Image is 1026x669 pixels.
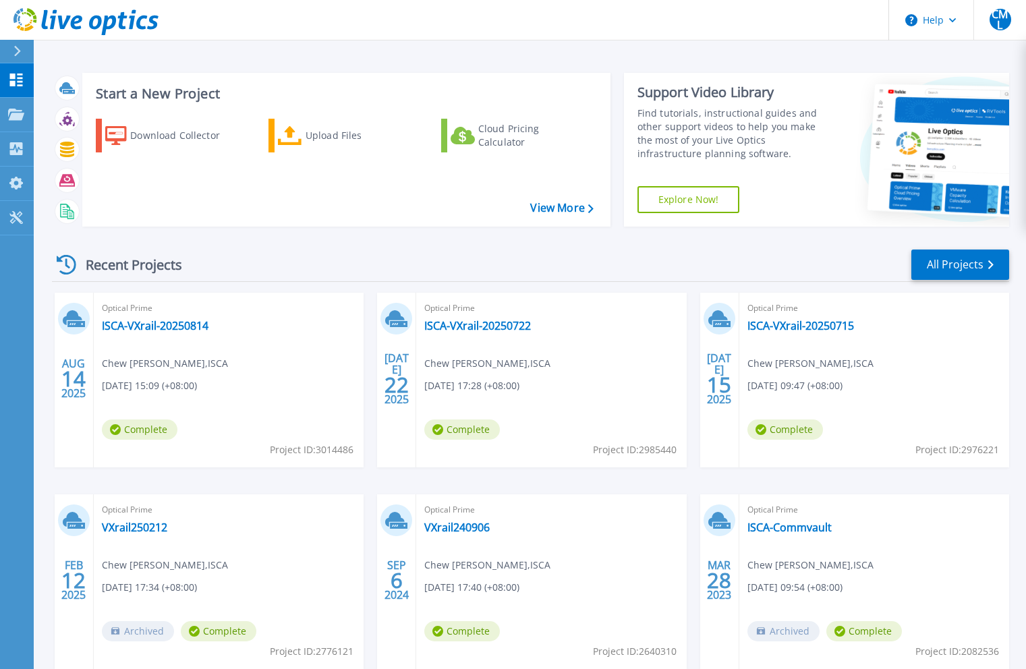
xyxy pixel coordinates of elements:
[441,119,592,152] a: Cloud Pricing Calculator
[96,86,593,101] h3: Start a New Project
[915,442,999,457] span: Project ID: 2976221
[747,521,832,534] a: ISCA-Commvault
[915,644,999,659] span: Project ID: 2082536
[424,521,490,534] a: VXrail240906
[593,442,677,457] span: Project ID: 2985440
[637,84,831,101] div: Support Video Library
[268,119,419,152] a: Upload Files
[424,580,519,595] span: [DATE] 17:40 (+08:00)
[102,580,197,595] span: [DATE] 17:34 (+08:00)
[270,442,353,457] span: Project ID: 3014486
[61,575,86,586] span: 12
[181,621,256,641] span: Complete
[747,301,1001,316] span: Optical Prime
[384,354,409,403] div: [DATE] 2025
[637,186,740,213] a: Explore Now!
[61,373,86,384] span: 14
[707,379,731,390] span: 15
[424,419,500,440] span: Complete
[706,556,732,605] div: MAR 2023
[424,356,550,371] span: Chew [PERSON_NAME] , ISCA
[424,558,550,573] span: Chew [PERSON_NAME] , ISCA
[52,248,200,281] div: Recent Projects
[990,9,1011,30] span: CML
[424,502,678,517] span: Optical Prime
[102,356,228,371] span: Chew [PERSON_NAME] , ISCA
[102,301,355,316] span: Optical Prime
[102,521,167,534] a: VXrail250212
[747,558,874,573] span: Chew [PERSON_NAME] , ISCA
[424,621,500,641] span: Complete
[424,319,531,332] a: ISCA-VXrail-20250722
[707,575,731,586] span: 28
[747,419,823,440] span: Complete
[747,319,854,332] a: ISCA-VXrail-20250715
[478,122,586,149] div: Cloud Pricing Calculator
[747,621,820,641] span: Archived
[747,356,874,371] span: Chew [PERSON_NAME] , ISCA
[706,354,732,403] div: [DATE] 2025
[530,202,593,214] a: View More
[102,319,208,332] a: ISCA-VXrail-20250814
[384,556,409,605] div: SEP 2024
[911,250,1009,280] a: All Projects
[424,301,678,316] span: Optical Prime
[391,575,403,586] span: 6
[102,378,197,393] span: [DATE] 15:09 (+08:00)
[637,107,831,161] div: Find tutorials, instructional guides and other support videos to help you make the most of your L...
[130,122,238,149] div: Download Collector
[747,502,1001,517] span: Optical Prime
[424,378,519,393] span: [DATE] 17:28 (+08:00)
[102,502,355,517] span: Optical Prime
[102,621,174,641] span: Archived
[61,556,86,605] div: FEB 2025
[747,378,843,393] span: [DATE] 09:47 (+08:00)
[747,580,843,595] span: [DATE] 09:54 (+08:00)
[270,644,353,659] span: Project ID: 2776121
[61,354,86,403] div: AUG 2025
[826,621,902,641] span: Complete
[102,419,177,440] span: Complete
[96,119,246,152] a: Download Collector
[593,644,677,659] span: Project ID: 2640310
[102,558,228,573] span: Chew [PERSON_NAME] , ISCA
[384,379,409,390] span: 22
[306,122,414,149] div: Upload Files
